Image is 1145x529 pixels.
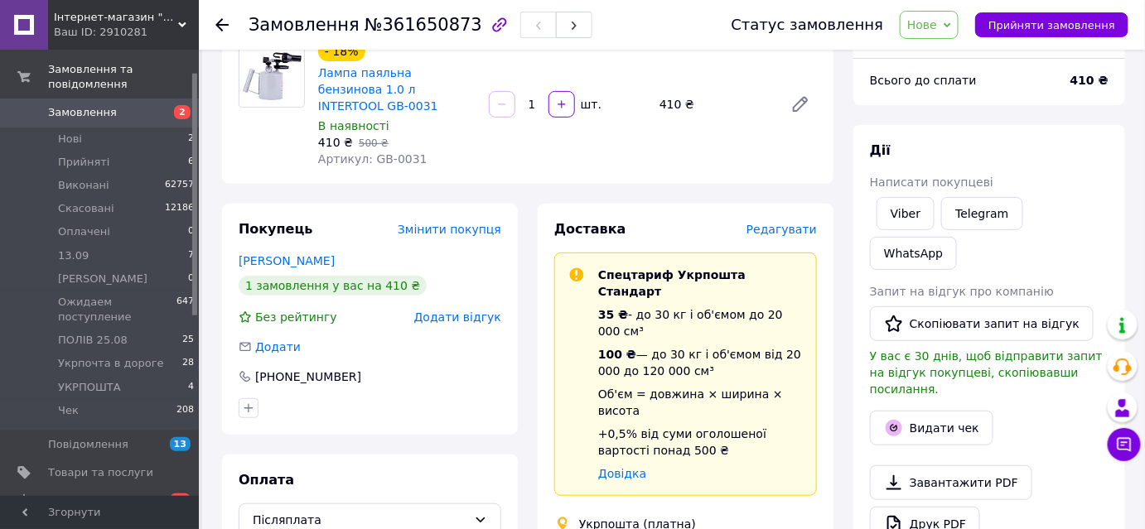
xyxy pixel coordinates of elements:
a: Завантажити PDF [870,465,1032,500]
span: 2 [188,132,194,147]
span: Чек [58,403,79,418]
span: В наявності [318,119,389,132]
span: 208 [176,403,194,418]
span: 2 [174,105,191,119]
span: Укрпочта в дороге [58,356,164,371]
span: Без рейтингу [255,310,337,324]
span: Оплата [239,472,294,488]
span: 34 [170,493,191,507]
span: 7 [188,248,194,263]
span: Нове [907,18,937,31]
span: 500 ₴ [359,137,389,149]
span: [PERSON_NAME] [58,272,147,286]
button: Прийняти замовлення [975,12,1128,37]
span: Артикул: GB-0031 [318,152,428,166]
span: Скасовані [58,201,114,216]
span: 25 [182,333,194,348]
b: 410 ₴ [1070,74,1109,87]
div: 410 ₴ [653,93,777,116]
div: Статус замовлення [732,17,884,33]
span: 410 ₴ [318,136,353,149]
span: Всього до сплати [870,74,977,87]
span: Покупець [239,221,313,237]
div: шт. [577,96,603,113]
a: Редагувати [784,88,817,121]
span: [DEMOGRAPHIC_DATA] [48,493,171,508]
button: Чат з покупцем [1108,428,1141,461]
a: Лампа паяльна бензинова 1.0 л INTERTOOL GB-0031 [318,66,438,113]
span: У вас є 30 днів, щоб відправити запит на відгук покупцеві, скопіювавши посилання. [870,349,1103,396]
span: 13.09 [58,248,89,263]
span: 0 [188,272,194,286]
span: Додати [255,340,301,353]
span: Післяплата [253,511,467,529]
span: Виконані [58,178,109,193]
span: Оплачені [58,224,110,239]
span: 28 [182,356,194,371]
span: Замовлення та повідомлення [48,62,199,92]
span: Замовлення [249,15,360,35]
span: Ожидаем поступление [58,295,176,325]
span: Товари та послуги [48,465,153,480]
button: Скопіювати запит на відгук [870,306,1094,341]
span: 62757 [165,178,194,193]
span: Прийняті [58,155,109,170]
span: Написати покупцеві [870,176,993,189]
img: Лампа паяльна бензинова 1.0 л INTERTOOL GB-0031 [239,42,304,107]
div: - 18% [318,41,365,61]
a: WhatsApp [870,237,957,270]
span: 647 [176,295,194,325]
a: Viber [877,197,935,230]
span: Нові [58,132,82,147]
span: Спецтариф Укрпошта Стандарт [598,268,746,298]
button: Видати чек [870,411,993,445]
span: 12186 [165,201,194,216]
span: 13 [170,437,191,451]
span: Прийняти замовлення [988,19,1115,31]
div: Об'єм = довжина × ширина × висота [598,386,803,419]
span: 6 [188,155,194,170]
span: Повідомлення [48,437,128,452]
div: - до 30 кг і об'ємом до 20 000 см³ [598,306,803,339]
div: Ваш ID: 2910281 [54,25,199,40]
span: 0 [188,224,194,239]
span: №361650873 [365,15,482,35]
a: [PERSON_NAME] [239,254,335,267]
span: Інтернет-магазин "Катушка" [54,10,178,25]
span: Запит на відгук про компанію [870,285,1054,298]
a: Довідка [598,467,646,480]
span: УКРПОШТА [58,380,121,395]
span: 35 ₴ [598,308,628,321]
span: Додати відгук [414,310,501,324]
span: 4 [188,380,194,395]
a: Telegram [941,197,1022,230]
span: 100 ₴ [598,348,636,361]
span: ПОЛІВ 25.08 [58,333,128,348]
span: Змінити покупця [398,223,501,236]
div: +0,5% від суми оголошеної вартості понад 500 ₴ [598,426,803,459]
span: Дії [870,142,891,158]
div: 1 замовлення у вас на 410 ₴ [239,276,427,296]
span: Редагувати [746,223,817,236]
div: — до 30 кг і об'ємом від 20 000 до 120 000 см³ [598,346,803,379]
div: Повернутися назад [215,17,229,33]
span: Доставка [554,221,626,237]
div: [PHONE_NUMBER] [254,368,363,385]
span: Замовлення [48,105,117,120]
